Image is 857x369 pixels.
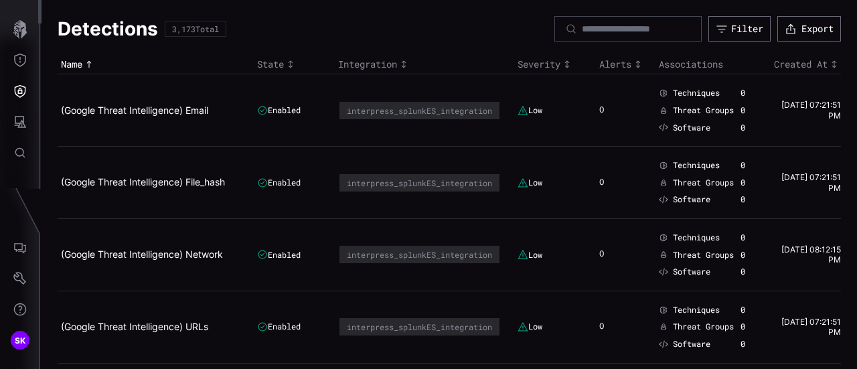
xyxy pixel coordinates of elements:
div: Toggle sort direction [518,58,593,70]
button: Filter [708,16,771,42]
div: Low [518,249,542,260]
span: Threat Groups [673,105,734,116]
span: Software [673,123,710,133]
div: Filter [731,23,763,35]
div: 0 [599,248,619,261]
span: SK [15,334,26,348]
div: interpress_splunkES_integration [347,250,492,259]
time: [DATE] 07:21:51 PM [781,317,841,338]
div: Enabled [257,249,301,260]
span: Techniques [673,232,720,243]
div: 0 [741,177,752,188]
div: Enabled [257,321,301,332]
div: Toggle sort direction [599,58,651,70]
div: 0 [599,321,619,333]
div: 0 [741,267,752,277]
span: Threat Groups [673,321,734,332]
span: Techniques [673,160,720,171]
time: [DATE] 07:21:51 PM [781,172,841,193]
time: [DATE] 08:12:15 PM [781,244,841,265]
h1: Detections [58,17,158,41]
div: Low [518,177,542,188]
div: Low [518,105,542,116]
span: Threat Groups [673,250,734,261]
a: (Google Threat Intelligence) Network [61,248,223,260]
span: Software [673,194,710,205]
div: Toggle sort direction [257,58,332,70]
div: Low [518,321,542,332]
a: (Google Threat Intelligence) Email [61,104,208,116]
th: Associations [655,55,765,74]
div: 0 [741,105,752,116]
span: Software [673,339,710,350]
button: Export [777,16,841,42]
div: 0 [741,232,752,243]
div: 0 [599,104,619,117]
div: 0 [741,250,752,261]
div: interpress_splunkES_integration [347,106,492,115]
div: 0 [741,305,752,315]
div: 0 [741,321,752,332]
div: Enabled [257,177,301,188]
span: Threat Groups [673,177,734,188]
div: 3,173 Total [172,25,219,33]
div: interpress_splunkES_integration [347,178,492,188]
div: interpress_splunkES_integration [347,322,492,331]
div: Toggle sort direction [338,58,511,70]
div: 0 [741,339,752,350]
div: Toggle sort direction [769,58,841,70]
a: (Google Threat Intelligence) File_hash [61,176,225,188]
time: [DATE] 07:21:51 PM [781,100,841,121]
div: Toggle sort direction [61,58,250,70]
span: Techniques [673,305,720,315]
span: Techniques [673,88,720,98]
a: (Google Threat Intelligence) URLs [61,321,208,332]
button: SK [1,325,40,356]
div: 0 [741,194,752,205]
span: Software [673,267,710,277]
div: 0 [741,160,752,171]
div: 0 [599,177,619,189]
div: Enabled [257,105,301,116]
div: 0 [741,88,752,98]
div: 0 [741,123,752,133]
